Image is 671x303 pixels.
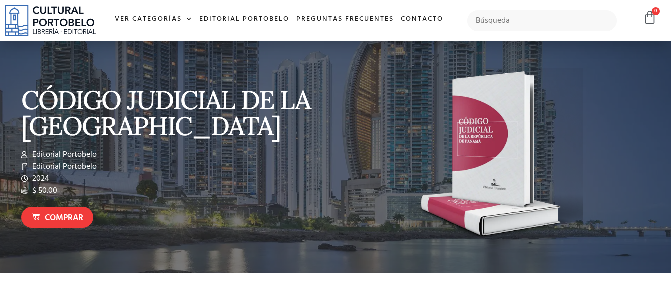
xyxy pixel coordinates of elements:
[45,212,83,225] span: Comprar
[467,10,617,31] input: Búsqueda
[21,207,93,228] a: Comprar
[30,185,57,197] span: $ 50.00
[397,9,447,30] a: Contacto
[30,161,97,173] span: Editorial Portobelo
[293,9,397,30] a: Preguntas frecuentes
[196,9,293,30] a: Editorial Portobelo
[111,9,196,30] a: Ver Categorías
[30,173,49,185] span: 2024
[21,87,331,139] p: CÓDIGO JUDICIAL DE LA [GEOGRAPHIC_DATA]
[643,10,657,25] a: 0
[30,149,97,161] span: Editorial Portobelo
[652,7,660,15] span: 0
